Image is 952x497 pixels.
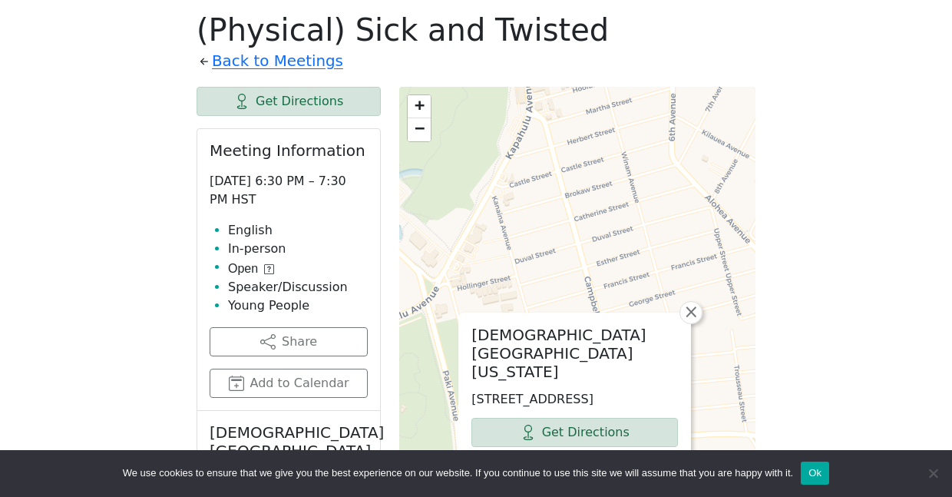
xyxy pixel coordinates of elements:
[228,240,368,258] li: In-person
[679,301,702,324] a: Close popup
[210,423,368,479] h2: [DEMOGRAPHIC_DATA][GEOGRAPHIC_DATA][US_STATE]
[210,327,368,356] button: Share
[228,297,368,315] li: Young People
[228,260,258,278] span: Open
[801,462,829,485] button: Ok
[210,141,368,160] h2: Meeting Information
[228,221,368,240] li: English
[471,418,678,447] a: Get Directions
[228,278,368,297] li: Speaker/Discussion
[212,48,343,75] a: Back to Meetings
[471,326,678,381] h2: [DEMOGRAPHIC_DATA][GEOGRAPHIC_DATA][US_STATE]
[408,95,431,118] a: Zoom in
[415,95,425,114] span: +
[471,390,678,409] p: [STREET_ADDRESS]
[210,369,368,398] button: Add to Calendar
[925,466,940,481] span: No
[197,12,755,48] h1: (Physical) Sick and Twisted
[415,118,425,138] span: −
[683,303,699,321] span: ×
[408,118,431,141] a: Zoom out
[210,172,368,209] p: [DATE] 6:30 PM – 7:30 PM HST
[228,260,274,278] button: Open
[197,87,381,116] a: Get Directions
[123,466,793,481] span: We use cookies to ensure that we give you the best experience on our website. If you continue to ...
